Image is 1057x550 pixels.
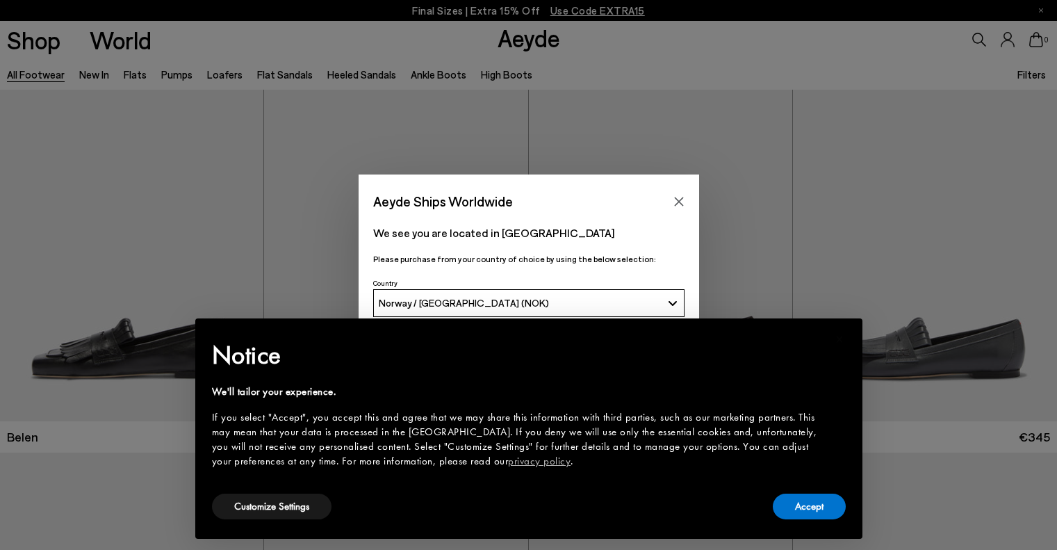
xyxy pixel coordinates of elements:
button: Customize Settings [212,494,331,519]
a: privacy policy [508,454,571,468]
div: We'll tailor your experience. [212,385,824,399]
p: Please purchase from your country of choice by using the below selection: [373,252,685,266]
p: We see you are located in [GEOGRAPHIC_DATA] [373,225,685,241]
button: Close this notice [824,323,857,356]
span: Country [373,279,398,287]
h2: Notice [212,337,824,373]
span: × [835,328,844,350]
button: Accept [773,494,846,519]
button: Close [669,191,689,212]
span: Norway / [GEOGRAPHIC_DATA] (NOK) [379,297,549,309]
span: Aeyde Ships Worldwide [373,189,513,213]
div: If you select "Accept", you accept this and agree that we may share this information with third p... [212,410,824,469]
